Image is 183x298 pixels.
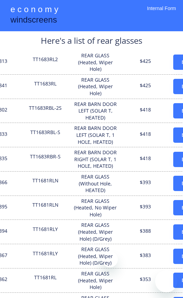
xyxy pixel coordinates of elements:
div: TT1683RL [23,80,68,93]
div: $393 [123,201,168,214]
div: REAR BARN DOOR RIGHT (SOLAR T, 1 HOLE, HEATED) [73,147,118,171]
div: REAR BARN DOOR LEFT (SOLAR T, 1 HOLE, HEATED) [73,123,118,147]
div: $425 [123,80,168,93]
div: Here's a list of rear glasses [41,35,142,50]
iframe: Button to launch messaging window [155,270,177,292]
div: $388 [123,226,168,238]
div: $418 [123,153,168,166]
div: $425 [123,56,168,68]
div: $418 [123,105,168,117]
div: REAR GLASS (Heated, Wiper Hole) [73,75,118,99]
div: $418 [123,129,168,141]
div: e c o n o m y [10,3,58,17]
div: TT1681RLY [23,226,68,238]
div: REAR GLASS (Heated, Wiper Hole) (D/Grey) [73,220,118,244]
div: REAR GLASS (Heated, Wiper Hole) [73,268,118,292]
div: REAR GLASS (Heated, Wiper Hole) [73,50,118,74]
div: $393 [123,177,168,190]
div: TT1683RBR-S [23,153,68,166]
div: TT1683RBL-S [23,129,68,141]
div: TT1683RBL-2S [23,105,68,117]
div: TT1681RLN [23,201,68,214]
div: REAR BARN DOOR LEFT (SOLAR T, HEATED) [73,99,118,123]
div: REAR GLASS (Heated, No Wiper Hole) [73,196,118,220]
div: REAR GLASS (Without Hole, HEATED) [73,172,118,196]
div: TT1681RL [23,274,68,287]
div: TT1683RL2 [23,56,68,68]
div: $353 [123,274,168,287]
div: TT1681RLY [23,250,68,263]
div: windscreens [10,14,57,27]
div: REAR GLASS (Heated, Wiper Hole) (D/Grey) [73,244,118,268]
div: TT1681RLN [23,177,68,190]
div: Internal Form [147,5,176,21]
iframe: Close message [102,251,118,267]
